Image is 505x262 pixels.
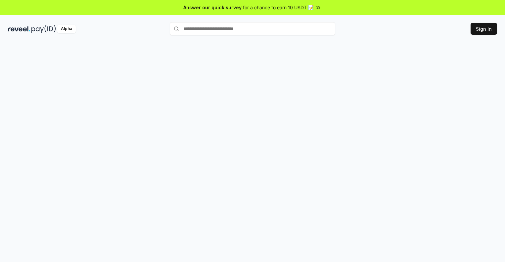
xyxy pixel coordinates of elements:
[57,25,76,33] div: Alpha
[31,25,56,33] img: pay_id
[471,23,497,35] button: Sign In
[8,25,30,33] img: reveel_dark
[243,4,314,11] span: for a chance to earn 10 USDT 📝
[183,4,242,11] span: Answer our quick survey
